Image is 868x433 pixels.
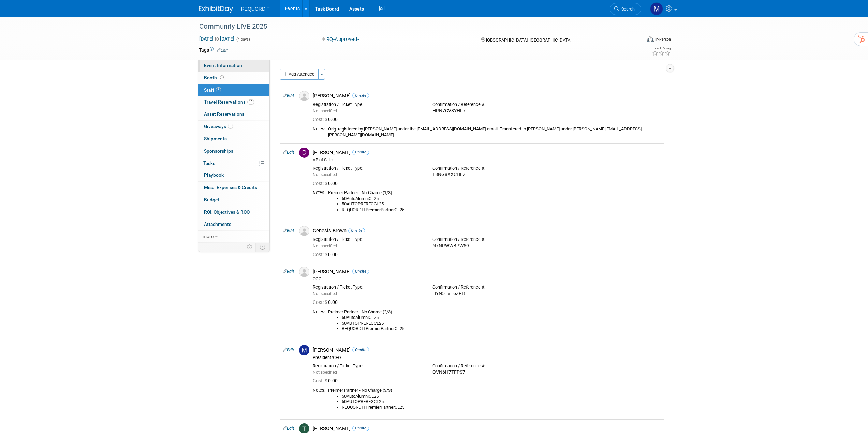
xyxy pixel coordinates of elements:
[198,108,269,120] a: Asset Reservations
[313,190,325,196] div: Notes:
[283,347,294,352] a: Edit
[283,228,294,233] a: Edit
[283,93,294,98] a: Edit
[198,96,269,108] a: Travel Reservations10
[313,102,422,107] div: Registration / Ticket Type:
[204,172,224,178] span: Playbook
[313,181,340,186] span: 0.00
[198,194,269,206] a: Budget
[313,237,422,242] div: Registration / Ticket Type:
[299,148,309,158] img: D.jpg
[204,99,254,105] span: Travel Reservations
[342,326,662,332] li: REQUORDITPremierPartnerCL25
[204,185,257,190] span: Misc. Expenses & Credits
[652,47,671,50] div: Event Rating
[198,157,269,169] a: Tasks
[236,37,250,42] span: (4 days)
[313,268,662,275] div: [PERSON_NAME]
[313,363,422,369] div: Registration / Ticket Type:
[328,309,662,332] div: Preimer Partner - No Charge (2/3)
[299,91,309,101] img: Associate-Profile-5.png
[198,84,269,96] a: Staff6
[313,370,337,375] span: Not specified
[244,243,256,251] td: Personalize Event Tab Strip
[432,291,542,297] div: HYN5TVT6ZRB
[313,355,662,360] div: President/CEO
[342,201,662,207] li: 50AUTOPREREGCL25
[313,228,662,234] div: Genesis Brown
[352,269,369,274] span: Onsite
[313,117,328,122] span: Cost: $
[313,252,340,257] span: 0.00
[342,207,662,213] li: REQUORDITPremierPartnerCL25
[204,63,242,68] span: Event Information
[328,190,662,213] div: Preimer Partner - No Charge (1/3)
[198,218,269,230] a: Attachments
[203,234,214,239] span: more
[432,237,542,242] div: Confirmation / Reference #:
[204,209,250,215] span: ROI, Objectives & ROO
[319,36,363,43] button: RQ-Approved
[352,150,369,155] span: Onsite
[432,108,542,114] div: HRN7CV8YHF7
[204,124,233,129] span: Giveaways
[342,393,662,399] li: 50AutoAlumniCL25
[313,276,662,282] div: COO
[198,206,269,218] a: ROI, Objectives & ROO
[313,157,662,163] div: VP of Sales
[313,347,662,353] div: [PERSON_NAME]
[204,197,219,202] span: Budget
[328,126,662,138] div: Orig. registered by [PERSON_NAME] under the [EMAIL_ADDRESS][DOMAIN_NAME] email. Transfered to [PE...
[313,117,340,122] span: 0.00
[619,6,635,12] span: Search
[313,378,340,383] span: 0.00
[486,37,571,43] span: [GEOGRAPHIC_DATA], [GEOGRAPHIC_DATA]
[299,345,309,355] img: M.jpg
[348,228,365,233] span: Onsite
[342,399,662,405] li: 50AUTOPREREGCL25
[198,182,269,194] a: Misc. Expenses & Credits
[313,284,422,290] div: Registration / Ticket Type:
[199,36,235,42] span: [DATE] [DATE]
[313,299,328,305] span: Cost: $
[299,267,309,277] img: Associate-Profile-5.png
[203,160,215,166] span: Tasks
[299,226,309,236] img: Associate-Profile-5.png
[313,93,662,99] div: [PERSON_NAME]
[342,405,662,411] li: REQUORDITPremierPartnerCL25
[198,72,269,84] a: Booth
[313,181,328,186] span: Cost: $
[198,169,269,181] a: Playbook
[432,166,542,171] div: Confirmation / Reference #:
[313,126,325,132] div: Notes:
[204,111,245,117] span: Asset Reservations
[432,284,542,290] div: Confirmation / Reference #:
[283,269,294,274] a: Edit
[313,109,337,113] span: Not specified
[228,124,233,129] span: 3
[328,388,662,410] div: Preimer Partner - No Charge (3/3)
[204,136,227,141] span: Shipments
[313,244,337,248] span: Not specified
[199,6,233,13] img: ExhibitDay
[313,388,325,393] div: Notes:
[313,309,325,315] div: Notes:
[255,243,269,251] td: Toggle Event Tabs
[342,321,662,326] li: 50AUTOPREREGCL25
[432,172,542,178] div: T8NG8XXCHLZ
[198,60,269,72] a: Event Information
[352,347,369,352] span: Onsite
[198,145,269,157] a: Sponsorships
[601,35,671,46] div: Event Format
[283,426,294,431] a: Edit
[216,87,221,92] span: 6
[650,2,663,15] img: Mariana Basto
[313,252,328,257] span: Cost: $
[342,315,662,321] li: 50AutoAlumniCL25
[655,37,671,42] div: In-Person
[199,47,228,53] td: Tags
[204,148,233,154] span: Sponsorships
[352,426,369,431] span: Onsite
[432,369,542,375] div: QVN6H7TFPS7
[280,69,319,80] button: Add Attendee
